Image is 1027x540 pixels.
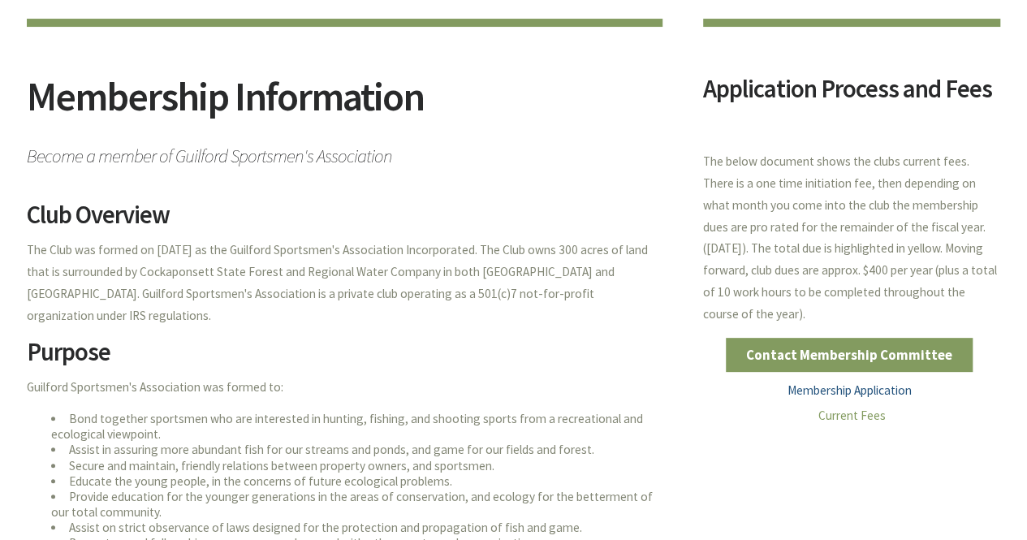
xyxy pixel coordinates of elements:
h2: Application Process and Fees [703,76,1001,114]
span: Become a member of Guilford Sportsmen's Association [27,137,662,166]
li: Bond together sportsmen who are interested in hunting, fishing, and shooting sports from a recrea... [51,411,662,442]
li: Assist on strict observance of laws designed for the protection and propagation of fish and game. [51,520,662,535]
li: Provide education for the younger generations in the areas of conservation, and ecology for the b... [51,489,662,520]
p: The Club was formed on [DATE] as the Guilford Sportsmen's Association Incorporated. The Club owns... [27,240,662,326]
p: The below document shows the clubs current fees. There is a one time initiation fee, then dependi... [703,151,1001,326]
h2: Membership Information [27,76,662,137]
h2: Purpose [27,339,662,377]
a: Contact Membership Committee [726,338,973,372]
h2: Club Overview [27,202,662,240]
a: Membership Application [788,382,912,398]
li: Educate the young people, in the concerns of future ecological problems. [51,473,662,489]
li: Secure and maintain, friendly relations between property owners, and sportsmen. [51,458,662,473]
li: Assist in assuring more abundant fish for our streams and ponds, and game for our fields and forest. [51,442,662,457]
p: Guilford Sportsmen's Association was formed to: [27,377,662,399]
a: Current Fees [818,408,886,423]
